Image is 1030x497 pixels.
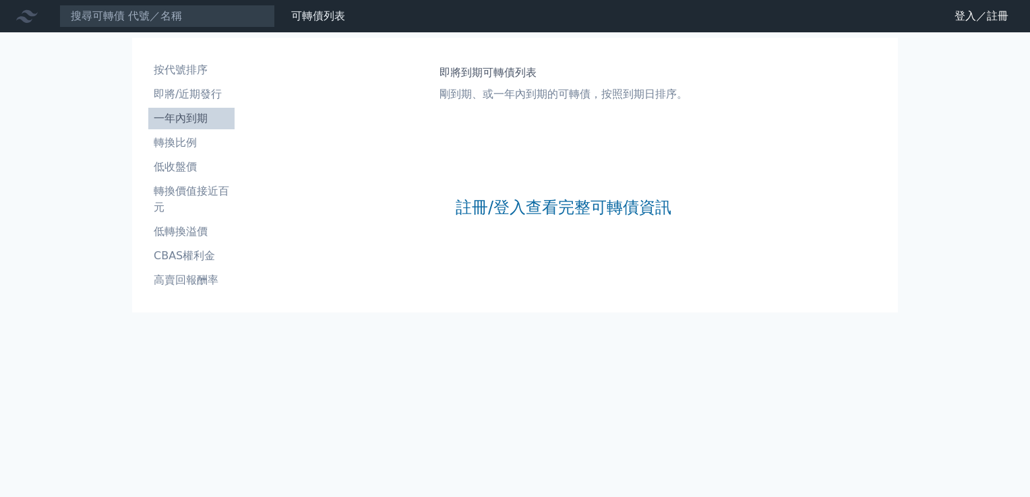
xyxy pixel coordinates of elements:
a: 高賣回報酬率 [148,269,235,291]
li: 按代號排序 [148,62,235,78]
a: 一年內到期 [148,108,235,129]
h1: 即將到期可轉債列表 [440,65,688,81]
li: 轉換比例 [148,135,235,151]
a: 按代號排序 [148,59,235,81]
a: 可轉債列表 [291,9,345,22]
li: 即將/近期發行 [148,86,235,102]
input: 搜尋可轉債 代號／名稱 [59,5,275,28]
li: 轉換價值接近百元 [148,183,235,216]
li: 低收盤價 [148,159,235,175]
a: 低收盤價 [148,156,235,178]
li: CBAS權利金 [148,248,235,264]
li: 低轉換溢價 [148,224,235,240]
a: 低轉換溢價 [148,221,235,242]
a: 即將/近期發行 [148,84,235,105]
a: CBAS權利金 [148,245,235,267]
a: 登入／註冊 [944,5,1019,27]
a: 轉換比例 [148,132,235,154]
a: 轉換價值接近百元 [148,180,235,218]
li: 高賣回報酬率 [148,272,235,288]
a: 註冊/登入查看完整可轉債資訊 [456,197,671,218]
p: 剛到期、或一年內到期的可轉債，按照到期日排序。 [440,86,688,102]
li: 一年內到期 [148,110,235,127]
